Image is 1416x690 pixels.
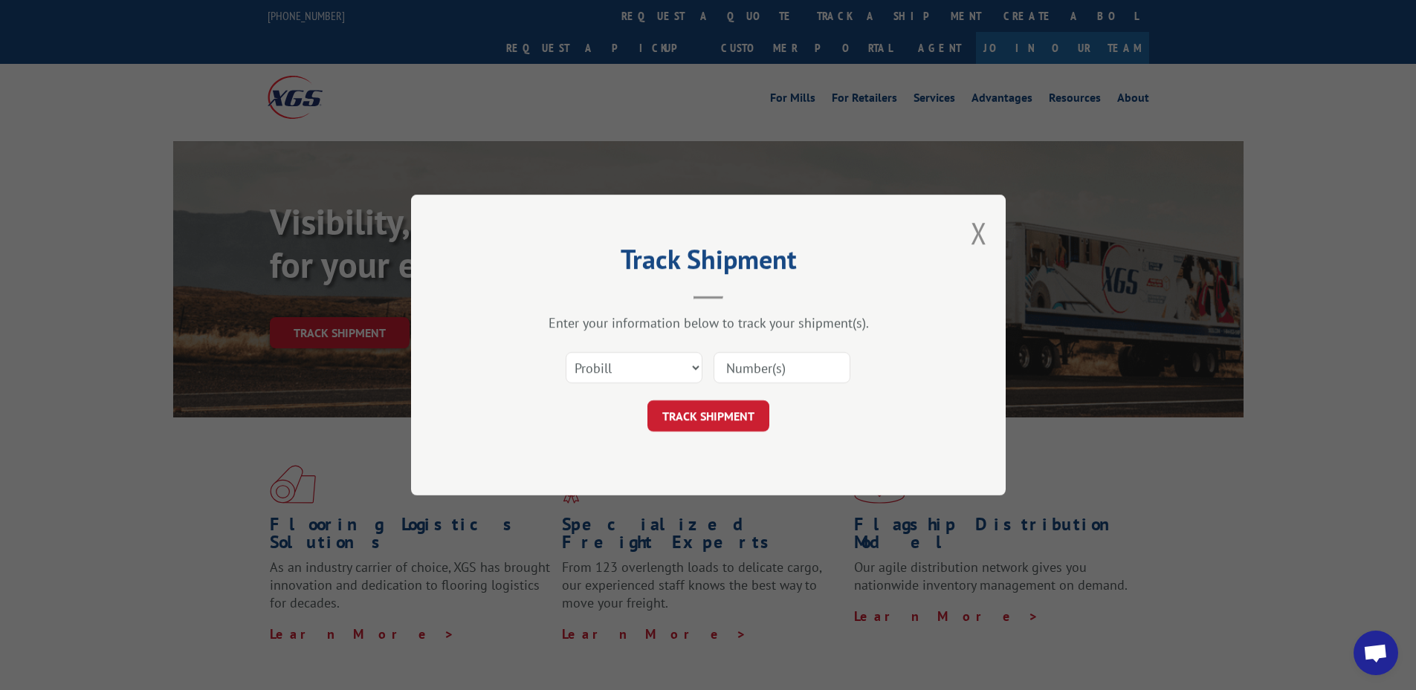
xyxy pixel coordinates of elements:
a: Open chat [1354,631,1398,675]
input: Number(s) [714,352,850,383]
button: TRACK SHIPMENT [647,400,769,432]
h2: Track Shipment [485,249,931,277]
button: Close modal [971,213,987,253]
div: Enter your information below to track your shipment(s). [485,314,931,331]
